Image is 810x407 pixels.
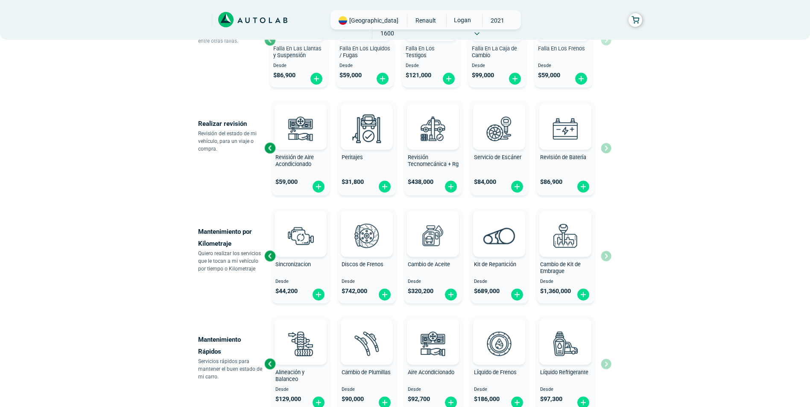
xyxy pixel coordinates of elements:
[442,72,456,85] img: fi_plus-circle2.svg
[198,334,264,358] p: Mantenimiento Rápidos
[275,279,326,285] span: Desde
[339,45,390,59] span: Falla En Los Liquidos / Fugas
[275,369,304,383] span: Alineación y Balanceo
[414,217,452,254] img: cambio_de_aceite-v3.svg
[510,288,524,301] img: fi_plus-circle2.svg
[474,387,525,392] span: Desde
[540,395,562,403] span: $ 97,300
[553,212,578,238] img: AD0BCuuxAAAAAElFTkSuQmCC
[508,72,522,85] img: fi_plus-circle2.svg
[198,130,264,153] p: Revisión del estado de mi vehículo, para un viaje o compra.
[348,325,386,362] img: plumillas-v3.svg
[414,110,452,147] img: revision_tecno_mecanica-v3.svg
[540,387,591,392] span: Desde
[474,369,517,375] span: Líquido de Frenos
[342,387,392,392] span: Desde
[342,178,364,186] span: $ 31,800
[404,101,462,195] button: Revisión Tecnomecánica + Rg $438,000
[547,217,584,254] img: kit_de_embrague-v3.svg
[474,261,516,267] span: Kit de Repartición
[339,16,347,25] img: Flag of COLOMBIA
[411,14,441,27] span: RENAULT
[420,320,446,346] img: AD0BCuuxAAAAAElFTkSuQmCC
[282,325,319,362] img: alineacion_y_balanceo-v3.svg
[420,105,446,131] img: AD0BCuuxAAAAAElFTkSuQmCC
[342,288,367,295] span: $ 742,000
[408,279,459,285] span: Desde
[404,209,462,303] button: Cambio de Aceite Desde $320,200
[538,72,560,79] span: $ 59,000
[472,63,523,69] span: Desde
[540,154,586,160] span: Revisión de Batería
[339,63,390,69] span: Desde
[408,288,433,295] span: $ 320,200
[538,63,589,69] span: Desde
[547,325,584,362] img: liquido_refrigerante-v3.svg
[288,212,313,238] img: AD0BCuuxAAAAAElFTkSuQmCC
[275,288,298,295] span: $ 44,200
[263,34,276,47] div: Previous slide
[540,369,588,375] span: Líquido Refrigerante
[574,72,588,85] img: fi_plus-circle2.svg
[310,72,323,85] img: fi_plus-circle2.svg
[312,180,325,193] img: fi_plus-circle2.svg
[378,288,392,301] img: fi_plus-circle2.svg
[198,118,264,130] p: Realizar revisión
[342,279,392,285] span: Desde
[354,320,380,346] img: AD0BCuuxAAAAAElFTkSuQmCC
[537,209,594,303] button: Cambio de Kit de Embrague Desde $1,360,000
[486,105,512,131] img: AD0BCuuxAAAAAElFTkSuQmCC
[553,105,578,131] img: AD0BCuuxAAAAAElFTkSuQmCC
[348,217,386,254] img: frenos2-v3.svg
[538,45,585,52] span: Falla En Los Frenos
[376,72,389,85] img: fi_plus-circle2.svg
[474,395,500,403] span: $ 186,000
[272,101,330,195] button: Revisión de Aire Acondicionado $59,000
[272,209,330,303] button: Sincronizacion Desde $44,200
[486,320,512,346] img: AD0BCuuxAAAAAElFTkSuQmCC
[263,142,276,154] div: Previous slide
[408,178,433,186] span: $ 438,000
[474,178,496,186] span: $ 84,000
[342,261,383,267] span: Discos de Frenos
[540,178,562,186] span: $ 86,900
[576,288,590,301] img: fi_plus-circle2.svg
[273,45,322,59] span: Falla En Las Llantas y Suspensión
[275,387,326,392] span: Desde
[414,325,452,362] img: aire_acondicionado-v3.svg
[474,279,525,285] span: Desde
[354,212,380,238] img: AD0BCuuxAAAAAElFTkSuQmCC
[408,395,430,403] span: $ 92,700
[354,105,380,131] img: AD0BCuuxAAAAAElFTkSuQmCC
[342,369,391,375] span: Cambio de Plumillas
[282,217,319,254] img: sincronizacion-v3.svg
[288,105,313,131] img: AD0BCuuxAAAAAElFTkSuQmCC
[408,154,459,168] span: Revisión Tecnomecánica + Rg
[342,154,363,160] span: Peritajes
[312,288,325,301] img: fi_plus-circle2.svg
[540,288,571,295] span: $ 1,360,000
[474,154,521,160] span: Servicio de Escáner
[471,209,528,303] button: Kit de Repartición Desde $689,000
[408,387,459,392] span: Desde
[339,72,362,79] span: $ 59,000
[406,72,431,79] span: $ 121,000
[263,250,276,262] div: Previous slide
[482,14,513,27] span: 2021
[540,261,581,275] span: Cambio de Kit de Embrague
[275,154,314,168] span: Revisión de Aire Acondicionado
[282,110,319,147] img: aire_acondicionado-v3.svg
[273,72,295,79] span: $ 86,900
[338,101,396,195] button: Peritajes $31,800
[198,250,264,273] p: Quiero realizar los servicios que le tocan a mi vehículo por tiempo o Kilometraje
[474,288,500,295] span: $ 689,000
[378,180,392,193] img: fi_plus-circle2.svg
[408,369,454,375] span: Aire Acondicionado
[553,320,578,346] img: AD0BCuuxAAAAAElFTkSuQmCC
[471,101,528,195] button: Servicio de Escáner $84,000
[576,180,590,193] img: fi_plus-circle2.svg
[486,212,512,238] img: AD0BCuuxAAAAAElFTkSuQmCC
[406,45,435,59] span: Falla En Los Testigos
[480,325,518,362] img: liquido_frenos-v3.svg
[198,226,264,250] p: Mantenimiento por Kilometraje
